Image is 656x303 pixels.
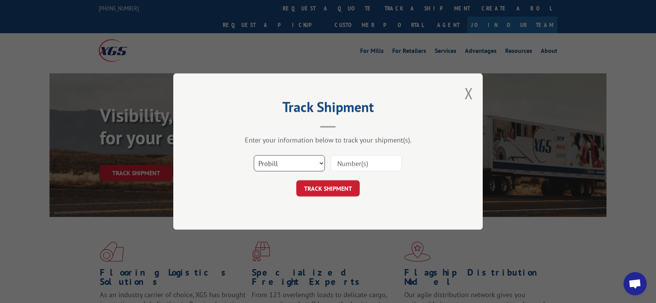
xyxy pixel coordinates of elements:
[212,135,444,144] div: Enter your information below to track your shipment(s).
[465,83,473,103] button: Close modal
[331,155,402,171] input: Number(s)
[624,272,647,295] div: Open chat
[296,180,360,196] button: TRACK SHIPMENT
[212,102,444,116] h2: Track Shipment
